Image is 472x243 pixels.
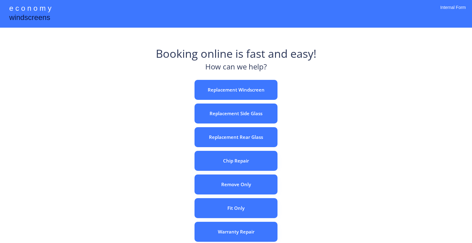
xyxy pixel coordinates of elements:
[440,5,466,18] div: Internal Form
[195,222,277,242] button: Warranty Repair
[195,174,277,194] button: Remove Only
[9,3,51,15] div: e c o n o m y
[195,80,277,100] button: Replacement Windscreen
[195,104,277,123] button: Replacement Side Glass
[195,198,277,218] button: Fit Only
[156,46,317,61] div: Booking online is fast and easy!
[195,127,277,147] button: Replacement Rear Glass
[205,61,267,75] div: How can we help?
[195,151,277,171] button: Chip Repair
[9,12,50,24] div: windscreens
